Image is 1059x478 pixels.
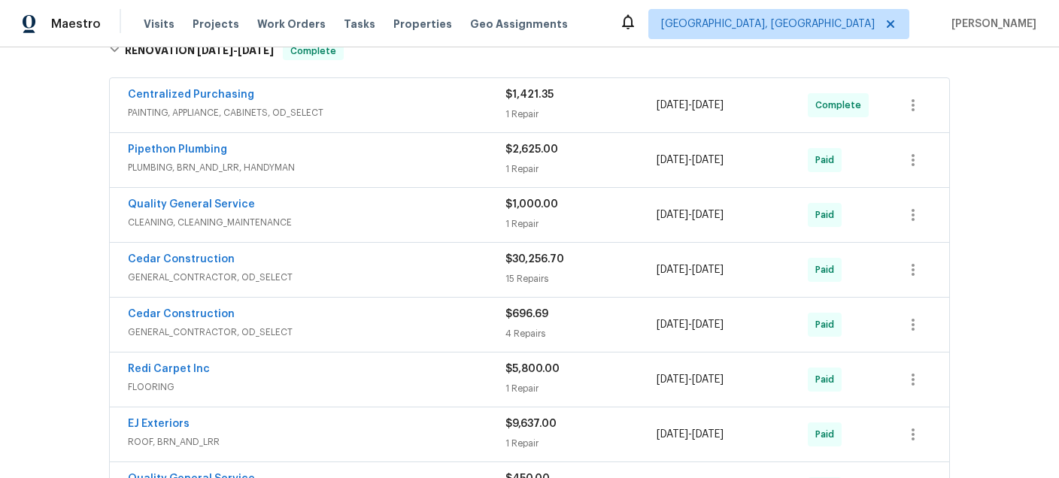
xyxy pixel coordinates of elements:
[470,17,568,32] span: Geo Assignments
[657,100,688,110] span: [DATE]
[128,89,254,100] a: Centralized Purchasing
[128,215,505,230] span: CLEANING, CLEANING_MAINTENANCE
[692,319,724,330] span: [DATE]
[128,309,235,319] a: Cedar Construction
[661,17,875,32] span: [GEOGRAPHIC_DATA], [GEOGRAPHIC_DATA]
[505,436,657,451] div: 1 Repair
[128,199,255,210] a: Quality General Service
[128,380,505,395] span: FLOORING
[657,372,724,387] span: -
[692,155,724,165] span: [DATE]
[144,17,174,32] span: Visits
[657,155,688,165] span: [DATE]
[505,107,657,122] div: 1 Repair
[505,254,564,265] span: $30,256.70
[128,325,505,340] span: GENERAL_CONTRACTOR, OD_SELECT
[128,434,505,449] span: ROOF, BRN_AND_LRR
[692,374,724,385] span: [DATE]
[657,265,688,275] span: [DATE]
[505,364,560,374] span: $5,800.00
[128,270,505,285] span: GENERAL_CONTRACTOR, OD_SELECT
[657,319,688,330] span: [DATE]
[815,153,840,168] span: Paid
[105,27,954,75] div: RENOVATION [DATE]-[DATE]Complete
[238,45,274,56] span: [DATE]
[815,262,840,277] span: Paid
[393,17,452,32] span: Properties
[815,372,840,387] span: Paid
[657,210,688,220] span: [DATE]
[128,419,190,429] a: EJ Exteriors
[505,326,657,341] div: 4 Repairs
[193,17,239,32] span: Projects
[505,309,548,319] span: $696.69
[505,162,657,177] div: 1 Repair
[657,374,688,385] span: [DATE]
[125,42,274,60] h6: RENOVATION
[945,17,1036,32] span: [PERSON_NAME]
[128,105,505,120] span: PAINTING, APPLIANCE, CABINETS, OD_SELECT
[815,98,867,113] span: Complete
[692,429,724,440] span: [DATE]
[657,153,724,168] span: -
[692,265,724,275] span: [DATE]
[657,207,724,222] span: -
[505,381,657,396] div: 1 Repair
[284,44,342,59] span: Complete
[505,419,557,429] span: $9,637.00
[657,98,724,113] span: -
[505,216,657,231] div: 1 Repair
[505,271,657,286] div: 15 Repairs
[128,160,505,175] span: PLUMBING, BRN_AND_LRR, HANDYMAN
[505,89,554,100] span: $1,421.35
[657,317,724,332] span: -
[128,254,235,265] a: Cedar Construction
[344,19,375,29] span: Tasks
[815,207,840,222] span: Paid
[692,210,724,220] span: [DATE]
[197,45,233,56] span: [DATE]
[128,144,227,155] a: Pipethon Plumbing
[657,427,724,442] span: -
[657,262,724,277] span: -
[505,144,558,155] span: $2,625.00
[815,317,840,332] span: Paid
[692,100,724,110] span: [DATE]
[197,45,274,56] span: -
[657,429,688,440] span: [DATE]
[815,427,840,442] span: Paid
[51,17,101,32] span: Maestro
[505,199,558,210] span: $1,000.00
[257,17,326,32] span: Work Orders
[128,364,210,374] a: Redi Carpet Inc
